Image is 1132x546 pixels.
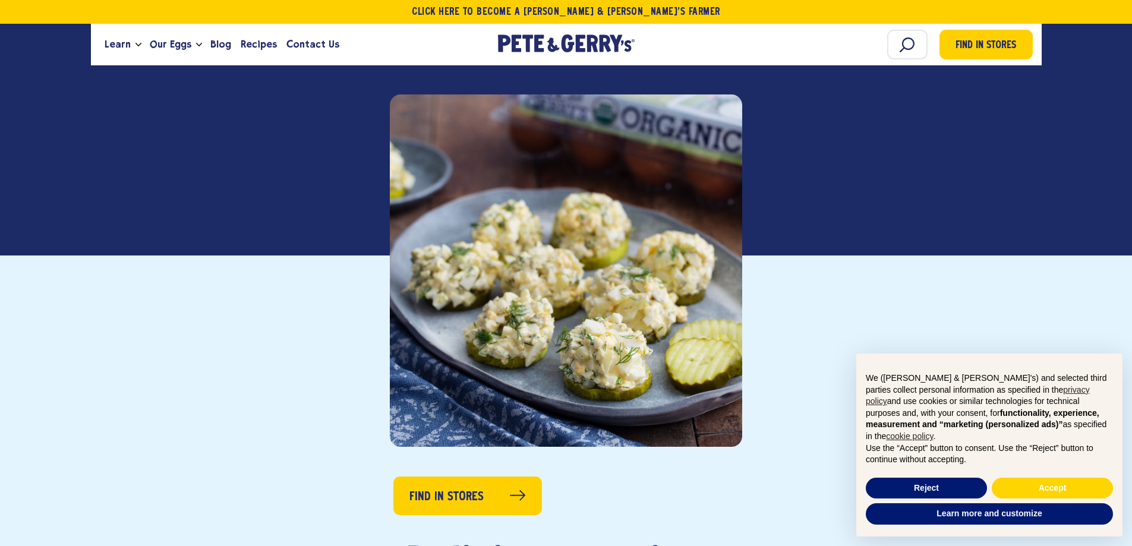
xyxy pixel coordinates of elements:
span: Blog [210,37,231,52]
span: Find in Stores [409,488,484,506]
input: Search [887,30,928,59]
a: Our Eggs [145,29,196,61]
button: Open the dropdown menu for Learn [135,43,141,47]
button: Learn more and customize [866,503,1113,525]
a: cookie policy [886,431,933,441]
a: Contact Us [282,29,344,61]
div: Notice [847,344,1132,546]
a: Find in Stores [393,476,542,515]
a: Blog [206,29,236,61]
p: We ([PERSON_NAME] & [PERSON_NAME]'s) and selected third parties collect personal information as s... [866,373,1113,443]
span: Find in Stores [956,38,1016,54]
span: Learn [105,37,131,52]
p: Use the “Accept” button to consent. Use the “Reject” button to continue without accepting. [866,443,1113,466]
span: Recipes [241,37,277,52]
a: Recipes [236,29,282,61]
span: Contact Us [286,37,339,52]
button: Reject [866,478,987,499]
button: Open the dropdown menu for Our Eggs [196,43,202,47]
button: Accept [992,478,1113,499]
a: Find in Stores [939,30,1033,59]
span: Our Eggs [150,37,191,52]
a: Learn [100,29,135,61]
